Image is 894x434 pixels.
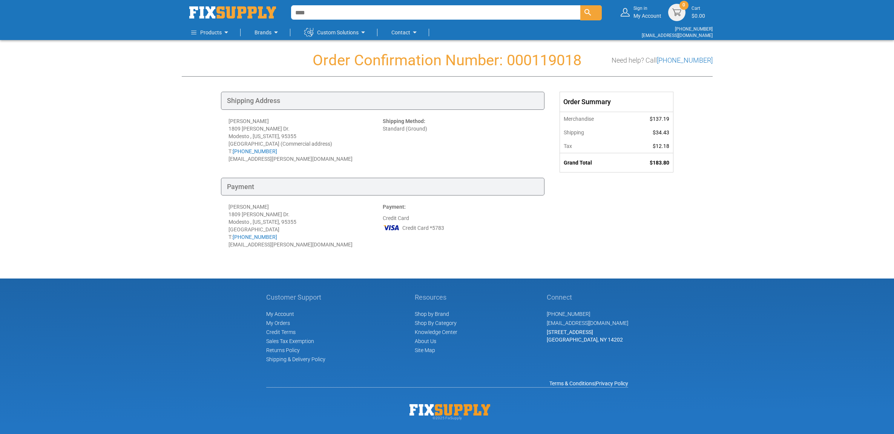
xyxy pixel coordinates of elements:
[266,329,296,335] span: Credit Terms
[415,329,457,335] a: Knowledge Center
[642,33,713,38] a: [EMAIL_ADDRESS][DOMAIN_NAME]
[383,203,537,248] div: Credit Card
[266,311,294,317] span: My Account
[432,416,462,420] span: © 2025 FixSupply
[547,311,590,317] a: [PHONE_NUMBER]
[549,380,595,386] a: Terms & Conditions
[675,26,713,32] a: [PHONE_NUMBER]
[650,160,669,166] span: $183.80
[383,117,537,163] div: Standard (Ground)
[233,234,277,240] a: [PHONE_NUMBER]
[383,222,400,233] img: VI
[189,6,276,18] img: Fix Industrial Supply
[657,56,713,64] a: [PHONE_NUMBER]
[633,5,661,19] div: My Account
[653,129,669,135] span: $34.43
[266,338,314,344] span: Sales Tax Exemption
[383,204,406,210] strong: Payment:
[383,118,425,124] strong: Shipping Method:
[692,13,705,19] span: $0.00
[612,57,713,64] h3: Need help? Call
[560,139,626,153] th: Tax
[650,116,669,122] span: $137.19
[633,5,661,12] small: Sign in
[266,294,325,301] h5: Customer Support
[415,294,457,301] h5: Resources
[255,25,281,40] a: Brands
[409,404,490,416] img: Fix Industrial Supply
[692,5,705,12] small: Cart
[304,25,368,40] a: Custom Solutions
[228,117,383,163] div: [PERSON_NAME] 1809 [PERSON_NAME] Dr. Modesto , [US_STATE], 95355 [GEOGRAPHIC_DATA] (Commercial ad...
[228,203,383,248] div: [PERSON_NAME] 1809 [PERSON_NAME] Dr. Modesto , [US_STATE], 95355 [GEOGRAPHIC_DATA] T: [EMAIL_ADDR...
[653,143,669,149] span: $12.18
[682,2,685,8] span: 0
[191,25,231,40] a: Products
[564,160,592,166] strong: Grand Total
[560,126,626,139] th: Shipping
[415,320,457,326] a: Shop By Category
[233,148,277,154] a: [PHONE_NUMBER]
[415,338,436,344] a: About Us
[182,52,713,69] h1: Order Confirmation Number: 000119018
[547,329,623,343] span: [STREET_ADDRESS] [GEOGRAPHIC_DATA], NY 14202
[266,356,325,362] a: Shipping & Delivery Policy
[266,347,300,353] a: Returns Policy
[560,112,626,126] th: Merchandise
[415,347,435,353] a: Site Map
[560,92,673,112] div: Order Summary
[547,320,628,326] a: [EMAIL_ADDRESS][DOMAIN_NAME]
[266,320,290,326] span: My Orders
[189,6,276,18] a: store logo
[596,380,628,386] a: Privacy Policy
[221,178,544,196] div: Payment
[402,224,444,232] span: Credit Card *5783
[415,311,449,317] a: Shop by Brand
[266,380,628,387] div: |
[221,92,544,110] div: Shipping Address
[547,294,628,301] h5: Connect
[391,25,419,40] a: Contact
